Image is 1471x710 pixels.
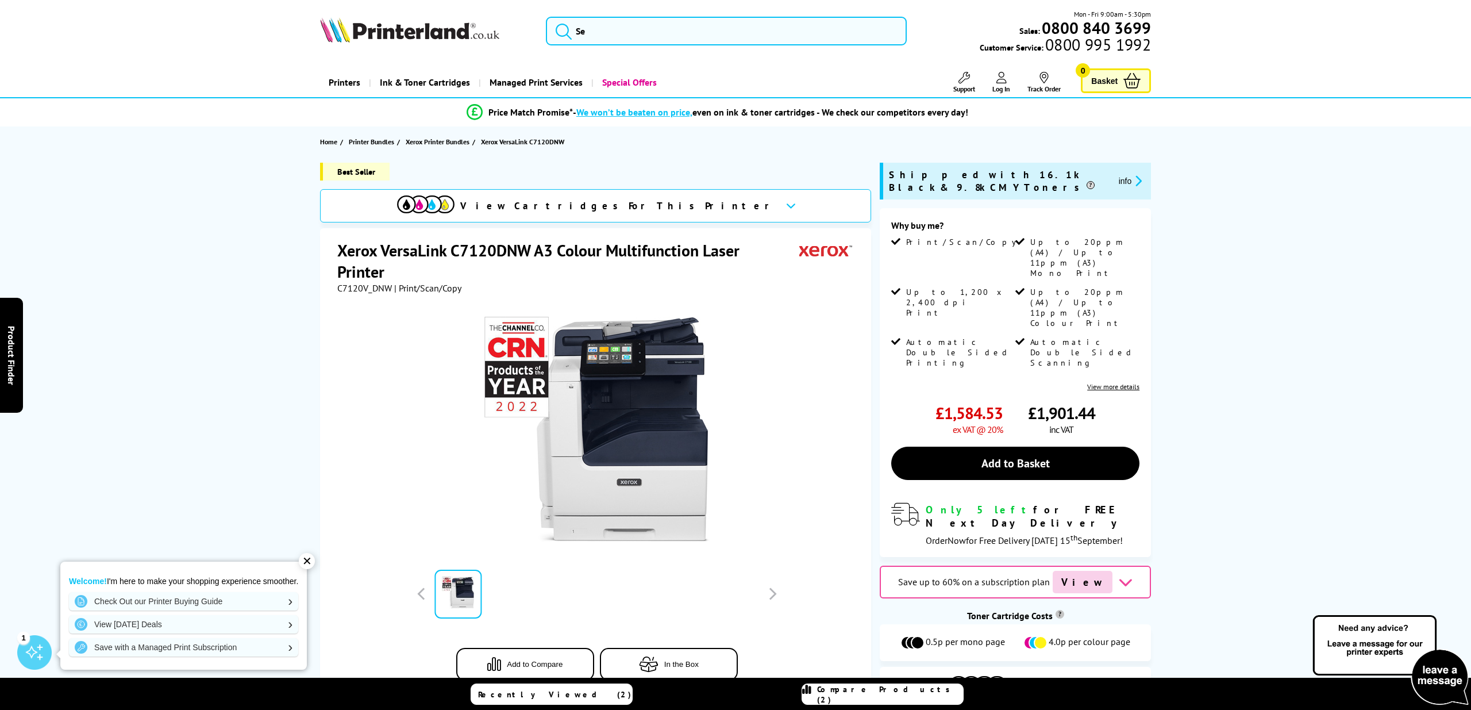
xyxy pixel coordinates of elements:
span: 0 [1076,63,1090,78]
span: Up to 20ppm (A4) / Up to 11ppm (A3) Mono Print [1030,237,1137,278]
a: Managed Print Services [479,68,591,97]
span: In the Box [664,660,699,669]
a: Ink & Toner Cartridges [369,68,479,97]
span: inc VAT [1049,424,1073,435]
span: Support [953,85,975,93]
button: View Cartridges [888,676,1142,694]
span: We won’t be beaten on price, [576,106,692,118]
strong: Welcome! [69,577,107,586]
span: Compare Products (2) [817,684,963,705]
img: Cartridges [949,676,1007,694]
a: Xerox VersaLink C7120DNW [481,136,567,148]
p: I'm here to make your shopping experience smoother. [69,576,298,586]
a: Track Order [1027,72,1061,93]
a: Printer Bundles [349,136,397,148]
a: Check Out our Printer Buying Guide [69,592,298,611]
a: View more details [1087,382,1139,391]
div: Why buy me? [891,220,1139,237]
span: Xerox VersaLink C7120DNW [481,136,564,148]
span: ex VAT @ 20% [953,424,1003,435]
h1: Xerox VersaLink C7120DNW A3 Colour Multifunction Laser Printer [337,240,799,282]
sup: Cost per page [1056,610,1064,619]
span: Recently Viewed (2) [478,689,631,700]
div: - even on ink & toner cartridges - We check our competitors every day! [573,106,968,118]
div: Toner Cartridge Costs [880,610,1151,621]
div: for FREE Next Day Delivery [926,503,1139,529]
span: Add to Compare [507,660,563,669]
li: modal_Promise [282,102,1153,122]
button: Add to Compare [456,648,594,681]
span: Price Match Promise* [488,106,573,118]
div: ✕ [299,553,315,569]
a: Home [320,136,340,148]
span: £1,901.44 [1028,402,1095,424]
div: modal_delivery [891,503,1139,546]
span: Basket [1091,73,1118,89]
button: In the Box [600,648,738,681]
a: Compare Products (2) [802,684,964,705]
a: Support [953,72,975,93]
span: | Print/Scan/Copy [394,282,461,294]
span: View [1053,571,1112,593]
span: Printer Bundles [349,136,394,148]
span: Up to 20ppm (A4) / Up to 11ppm (A3) Colour Print [1030,287,1137,328]
span: Up to 1,200 x 2,400 dpi Print [906,287,1013,318]
span: Only 5 left [926,503,1033,516]
a: View [DATE] Deals [69,615,298,634]
img: Xerox VersaLink C7120DNW [484,317,710,542]
input: Se [546,17,906,45]
span: Xerox Printer Bundles [406,136,469,148]
span: C7120V_DNW [337,282,392,294]
img: Open Live Chat window [1310,613,1471,708]
span: Automatic Double Sided Scanning [1030,337,1137,368]
span: Log In [992,85,1010,93]
span: Shipped with 16.1k Black & 9.8k CMY Toners [889,168,1110,194]
span: 4.0p per colour page [1049,636,1130,650]
span: 0800 995 1992 [1043,39,1151,50]
div: 1 [17,631,30,644]
span: £1,584.53 [935,402,1003,424]
a: Basket 0 [1081,68,1151,93]
span: Home [320,136,337,148]
span: 0.5p per mono page [926,636,1005,650]
span: Save up to 60% on a subscription plan [898,576,1050,588]
a: Recently Viewed (2) [471,684,633,705]
a: Xerox Printer Bundles [406,136,472,148]
span: Order for Free Delivery [DATE] 15 September! [926,535,1123,546]
span: Mon - Fri 9:00am - 5:30pm [1074,9,1151,20]
span: View Cartridges For This Printer [460,199,776,212]
span: Product Finder [6,325,17,385]
span: Sales: [1019,25,1040,36]
span: Now [948,535,966,546]
a: 0800 840 3699 [1040,22,1151,33]
b: 0800 840 3699 [1042,17,1151,39]
img: Xerox [799,240,852,261]
span: Customer Service: [980,39,1151,53]
a: Printerland Logo [320,17,532,45]
img: Printerland Logo [320,17,499,43]
img: cmyk-icon.svg [397,195,455,213]
a: Log In [992,72,1010,93]
span: Print/Scan/Copy [906,237,1025,247]
a: Special Offers [591,68,665,97]
a: Printers [320,68,369,97]
a: Save with a Managed Print Subscription [69,638,298,657]
sup: th [1070,532,1077,543]
span: Ink & Toner Cartridges [380,68,470,97]
button: promo-description [1115,174,1146,187]
span: Best Seller [320,163,390,181]
span: Automatic Double Sided Printing [906,337,1013,368]
a: Add to Basket [891,447,1139,480]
